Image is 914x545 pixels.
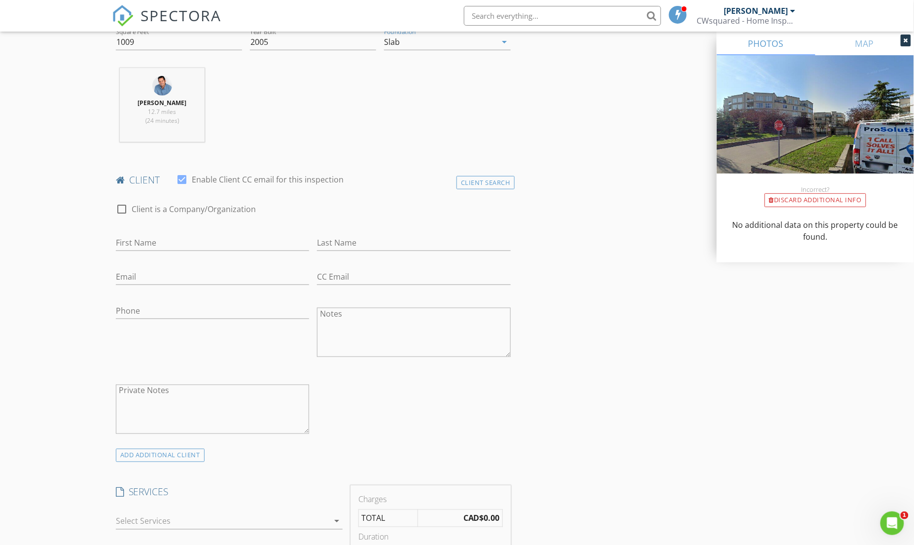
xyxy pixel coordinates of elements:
[717,32,815,55] a: PHOTOS
[331,515,343,527] i: arrow_drop_down
[697,16,796,26] div: CWsquared - Home Inspections
[457,176,515,189] div: Client Search
[141,5,221,26] span: SPECTORA
[116,449,205,462] div: ADD ADDITIONAL client
[359,510,418,527] td: TOTAL
[464,6,661,26] input: Search everything...
[192,175,344,184] label: Enable Client CC email for this inspection
[765,193,866,207] div: Discard Additional info
[815,32,914,55] a: MAP
[358,494,502,506] div: Charges
[138,99,187,107] strong: [PERSON_NAME]
[145,116,179,125] span: (24 minutes)
[152,76,172,96] img: its_me.jpeg
[358,531,502,543] div: Duration
[384,37,400,46] div: Slab
[499,36,511,48] i: arrow_drop_down
[880,511,904,535] iframe: Intercom live chat
[463,513,500,524] strong: CAD$0.00
[717,55,914,197] img: streetview
[148,108,176,116] span: 12.7 miles
[717,185,914,193] div: Incorrect?
[901,511,909,519] span: 1
[729,219,902,243] p: No additional data on this property could be found.
[116,486,343,499] h4: SERVICES
[112,5,134,27] img: The Best Home Inspection Software - Spectora
[132,204,256,214] label: Client is a Company/Organization
[724,6,788,16] div: [PERSON_NAME]
[116,174,511,186] h4: client
[112,13,221,34] a: SPECTORA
